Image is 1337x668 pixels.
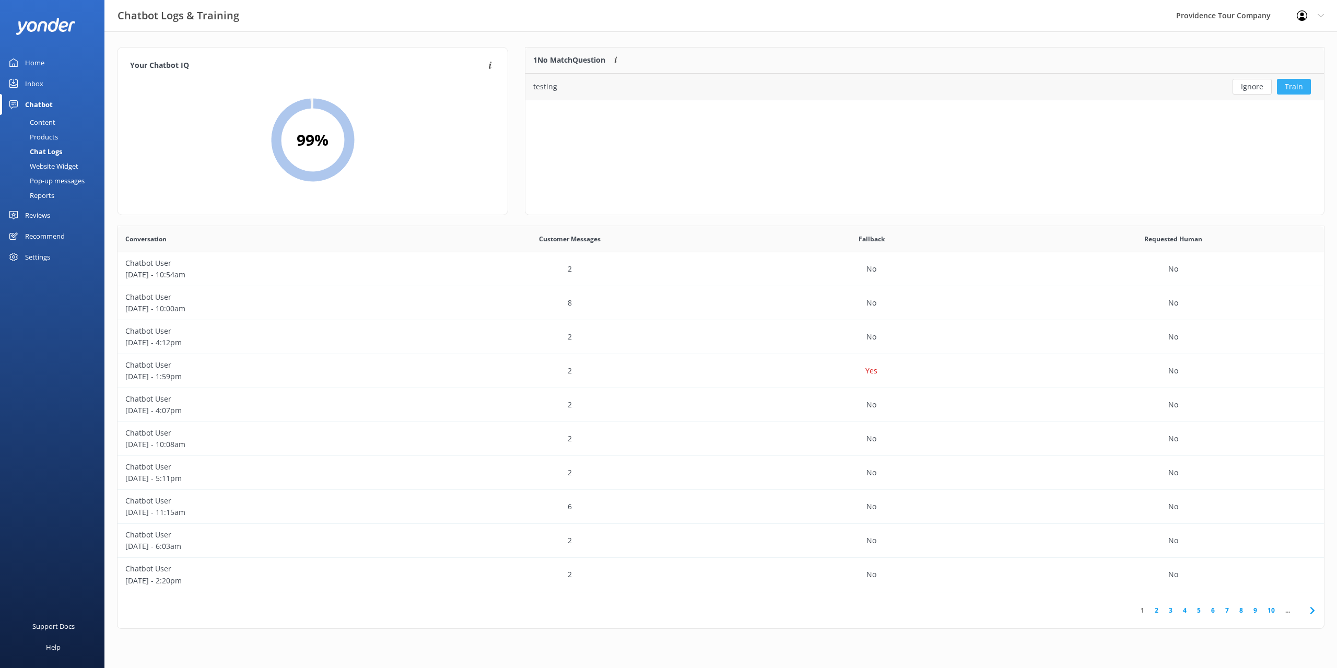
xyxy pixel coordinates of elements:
p: Yes [865,365,877,377]
a: Content [6,115,104,130]
p: Chatbot User [125,495,412,507]
a: 4 [1178,605,1192,615]
a: Chat Logs [6,144,104,159]
p: No [866,535,876,546]
div: row [118,456,1324,490]
p: [DATE] - 5:11pm [125,473,412,484]
p: No [1168,535,1178,546]
p: No [1168,263,1178,275]
p: [DATE] - 10:00am [125,303,412,314]
div: Support Docs [32,616,75,637]
p: No [866,501,876,512]
div: row [118,490,1324,524]
span: Conversation [125,234,167,244]
p: [DATE] - 6:03am [125,541,412,552]
div: grid [525,74,1324,100]
p: 6 [568,501,572,512]
a: 5 [1192,605,1206,615]
a: 8 [1234,605,1248,615]
div: row [118,252,1324,286]
h3: Chatbot Logs & Training [118,7,239,24]
div: Chat Logs [6,144,62,159]
p: No [1168,433,1178,444]
p: 2 [568,263,572,275]
div: row [118,320,1324,354]
p: Chatbot User [125,461,412,473]
p: Chatbot User [125,563,412,575]
div: row [525,74,1324,100]
p: No [1168,297,1178,309]
p: Chatbot User [125,359,412,371]
p: No [866,263,876,275]
p: 8 [568,297,572,309]
p: No [866,297,876,309]
p: [DATE] - 10:54am [125,269,412,280]
a: Reports [6,188,104,203]
p: 2 [568,331,572,343]
div: Content [6,115,55,130]
div: row [118,286,1324,320]
p: 2 [568,467,572,478]
p: 2 [568,365,572,377]
div: Help [46,637,61,658]
a: 9 [1248,605,1262,615]
a: 10 [1262,605,1280,615]
p: No [1168,365,1178,377]
p: [DATE] - 1:59pm [125,371,412,382]
h2: 99 % [297,127,329,153]
p: 2 [568,535,572,546]
a: Products [6,130,104,144]
div: Home [25,52,44,73]
a: 3 [1164,605,1178,615]
p: Chatbot User [125,257,412,269]
img: yonder-white-logo.png [16,18,76,35]
div: row [118,524,1324,558]
div: row [118,558,1324,592]
p: Chatbot User [125,529,412,541]
p: 2 [568,569,572,580]
span: ... [1280,605,1295,615]
div: Pop-up messages [6,173,85,188]
div: Inbox [25,73,43,94]
p: Chatbot User [125,291,412,303]
a: 7 [1220,605,1234,615]
button: Ignore [1233,79,1272,95]
div: grid [118,252,1324,592]
button: Train [1277,79,1311,95]
div: row [118,422,1324,456]
p: [DATE] - 11:15am [125,507,412,518]
a: 2 [1150,605,1164,615]
p: Chatbot User [125,427,412,439]
div: row [118,354,1324,388]
a: 6 [1206,605,1220,615]
p: Chatbot User [125,393,412,405]
p: No [1168,569,1178,580]
div: Settings [25,247,50,267]
span: Fallback [859,234,885,244]
p: [DATE] - 4:12pm [125,337,412,348]
p: No [1168,399,1178,411]
div: Chatbot [25,94,53,115]
p: No [866,467,876,478]
p: No [1168,467,1178,478]
div: Reviews [25,205,50,226]
p: Chatbot User [125,325,412,337]
p: No [866,433,876,444]
p: 1 No Match Question [533,54,605,66]
p: No [1168,501,1178,512]
a: Pop-up messages [6,173,104,188]
p: [DATE] - 10:08am [125,439,412,450]
span: Customer Messages [539,234,601,244]
div: Products [6,130,58,144]
p: No [866,399,876,411]
div: Reports [6,188,54,203]
div: Recommend [25,226,65,247]
p: [DATE] - 4:07pm [125,405,412,416]
p: No [866,331,876,343]
div: row [118,388,1324,422]
p: No [1168,331,1178,343]
a: Website Widget [6,159,104,173]
p: 2 [568,399,572,411]
p: No [866,569,876,580]
p: [DATE] - 2:20pm [125,575,412,587]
